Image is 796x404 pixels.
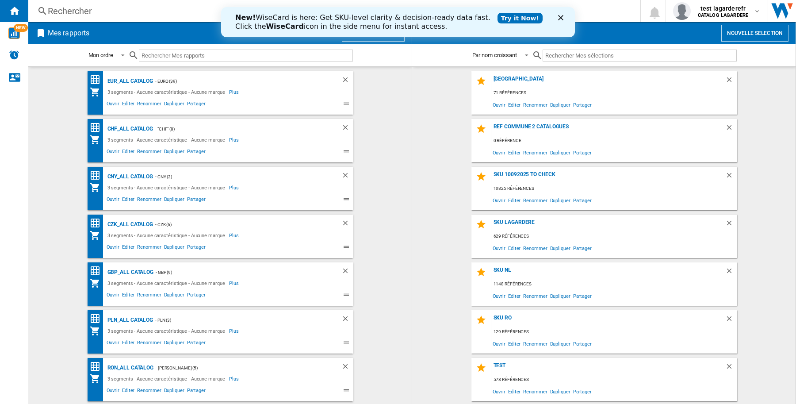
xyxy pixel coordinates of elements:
span: Ouvrir [491,338,507,350]
b: CATALOG LAGARDERE [698,12,748,18]
span: Renommer [522,99,548,111]
div: 71 références [491,88,737,99]
span: Plus [229,135,240,145]
span: Ouvrir [491,194,507,206]
span: Editer [507,338,522,350]
div: 578 références [491,374,737,385]
div: 10825 références [491,183,737,194]
span: Renommer [136,100,162,110]
span: Partager [186,147,207,158]
span: Ouvrir [491,242,507,254]
div: 3 segments - Aucune caractéristique - Aucune marque [105,373,230,384]
div: Sku 10092025 to check [491,171,725,183]
span: Editer [121,339,136,349]
div: Matrice des prix [90,265,105,277]
div: Supprimer [725,171,737,183]
span: Dupliquer [163,147,186,158]
div: Supprimer [725,315,737,327]
div: Supprimer [725,123,737,135]
div: Supprimer [725,362,737,374]
span: Editer [121,291,136,301]
div: 1148 références [491,279,737,290]
div: Mon assortiment [90,87,105,97]
span: Renommer [522,194,548,206]
div: [GEOGRAPHIC_DATA] [491,76,725,88]
span: Partager [572,338,593,350]
div: Fermer [337,8,346,13]
span: Editer [121,243,136,254]
span: Editer [121,147,136,158]
div: RON_ALL CATALOG [105,362,154,373]
div: - PLN (3) [153,315,323,326]
div: Matrice des prix [90,313,105,324]
div: - GBP (9) [153,267,323,278]
div: - [PERSON_NAME] (5) [153,362,323,373]
div: 3 segments - Aucune caractéristique - Aucune marque [105,326,230,336]
span: Plus [229,373,240,384]
div: SKU RO [491,315,725,327]
span: Renommer [136,339,162,349]
div: SKU NL [491,267,725,279]
span: Partager [186,339,207,349]
span: Dupliquer [549,290,572,302]
div: Supprimer [341,267,353,278]
span: Dupliquer [163,100,186,110]
span: test lagarderefr [698,4,748,13]
span: Dupliquer [163,291,186,301]
span: Ouvrir [105,195,121,206]
div: Mon assortiment [90,230,105,241]
img: alerts-logo.svg [9,50,19,60]
span: Dupliquer [549,194,572,206]
span: Partager [572,242,593,254]
span: Partager [572,290,593,302]
div: EUR_ALL CATALOG [105,76,153,87]
div: 3 segments - Aucune caractéristique - Aucune marque [105,278,230,289]
div: Supprimer [341,362,353,373]
span: Ouvrir [105,147,121,158]
iframe: Intercom live chat bannière [221,7,575,37]
div: Matrice des prix [90,74,105,85]
span: Editer [507,194,522,206]
img: profile.jpg [673,2,691,20]
span: Editer [121,386,136,397]
span: Partager [572,99,593,111]
span: NEW [14,24,28,32]
span: Renommer [522,385,548,397]
div: test [491,362,725,374]
div: Rechercher [48,5,617,17]
span: Dupliquer [549,146,572,158]
div: Matrice des prix [90,170,105,181]
span: Renommer [522,290,548,302]
div: Supprimer [341,123,353,135]
h2: Mes rapports [46,25,91,42]
div: Matrice des prix [90,122,105,133]
span: Renommer [136,147,162,158]
span: Plus [229,87,240,97]
div: - "CHF" (8) [153,123,323,135]
div: Mon assortiment [90,135,105,145]
span: Renommer [136,243,162,254]
span: Plus [229,326,240,336]
span: Dupliquer [549,99,572,111]
div: Supprimer [725,76,737,88]
span: Renommer [522,146,548,158]
div: Supprimer [725,267,737,279]
div: Par nom croissant [472,52,517,58]
span: Editer [507,242,522,254]
div: Supprimer [725,219,737,231]
span: Editer [121,195,136,206]
div: - CNY (2) [153,171,323,182]
div: 3 segments - Aucune caractéristique - Aucune marque [105,182,230,193]
span: Partager [186,243,207,254]
span: Ouvrir [491,385,507,397]
div: Mon assortiment [90,278,105,289]
span: Ouvrir [105,100,121,110]
span: Partager [572,385,593,397]
span: Plus [229,182,240,193]
div: PLN_ALL CATALOG [105,315,153,326]
span: Partager [186,195,207,206]
span: Editer [507,290,522,302]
